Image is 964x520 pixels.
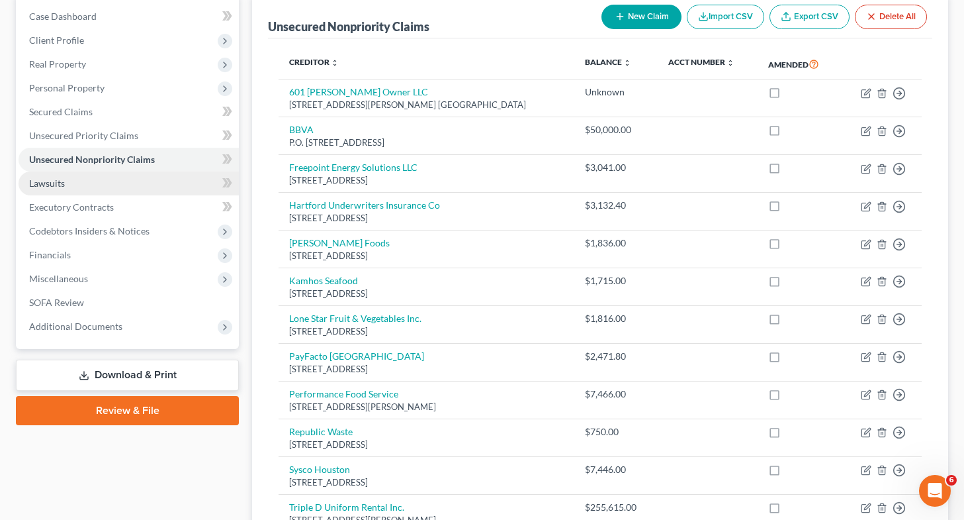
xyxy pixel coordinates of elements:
span: Client Profile [29,34,84,46]
div: $3,041.00 [585,161,647,174]
a: PayFacto [GEOGRAPHIC_DATA] [289,350,424,362]
span: Unsecured Priority Claims [29,130,138,141]
div: [STREET_ADDRESS] [289,212,563,225]
div: $2,471.80 [585,350,647,363]
a: Executory Contracts [19,195,239,219]
i: unfold_more [623,59,631,67]
a: Lone Star Fruit & Vegetables Inc. [289,313,421,324]
a: BBVA [289,124,314,135]
a: Secured Claims [19,100,239,124]
a: Triple D Uniform Rental Inc. [289,501,404,513]
button: New Claim [601,5,681,29]
span: Unsecured Nonpriority Claims [29,154,155,165]
div: [STREET_ADDRESS] [289,363,563,376]
div: $1,816.00 [585,312,647,325]
div: Unsecured Nonpriority Claims [268,19,429,34]
a: Export CSV [769,5,850,29]
div: $3,132.40 [585,199,647,212]
span: Case Dashboard [29,11,97,22]
div: [STREET_ADDRESS] [289,250,563,262]
span: Codebtors Insiders & Notices [29,225,150,236]
span: Real Property [29,58,86,70]
a: Review & File [16,396,239,425]
div: [STREET_ADDRESS] [289,174,563,187]
div: [STREET_ADDRESS] [289,439,563,451]
a: Unsecured Priority Claims [19,124,239,148]
span: Financials [29,249,71,260]
a: Sysco Houston [289,464,350,475]
div: $7,446.00 [585,463,647,476]
iframe: Intercom live chat [919,475,951,507]
a: Republic Waste [289,426,353,437]
i: unfold_more [331,59,339,67]
div: $50,000.00 [585,123,647,136]
div: [STREET_ADDRESS][PERSON_NAME] [GEOGRAPHIC_DATA] [289,99,563,111]
span: Additional Documents [29,321,122,332]
span: Miscellaneous [29,273,88,284]
div: $1,715.00 [585,274,647,287]
a: 601 [PERSON_NAME] Owner LLC [289,86,428,97]
a: Kamhos Seafood [289,275,358,286]
th: Amended [758,49,840,79]
button: Delete All [855,5,927,29]
a: [PERSON_NAME] Foods [289,237,390,248]
span: Lawsuits [29,178,65,189]
div: $255,615.00 [585,501,647,514]
a: Freepoint Energy Solutions LLC [289,162,417,173]
a: Acct Number unfold_more [668,57,734,67]
div: [STREET_ADDRESS] [289,287,563,300]
button: Import CSV [687,5,764,29]
div: $750.00 [585,425,647,439]
a: Hartford Underwriters Insurance Co [289,199,440,211]
i: unfold_more [726,59,734,67]
div: $1,836.00 [585,236,647,250]
span: SOFA Review [29,297,84,308]
div: P.O. [STREET_ADDRESS] [289,136,563,149]
div: $7,466.00 [585,388,647,401]
div: [STREET_ADDRESS] [289,325,563,338]
span: Executory Contracts [29,201,114,213]
a: Creditor unfold_more [289,57,339,67]
div: [STREET_ADDRESS] [289,476,563,489]
div: Unknown [585,85,647,99]
a: Performance Food Service [289,388,398,399]
a: Case Dashboard [19,5,239,28]
span: Personal Property [29,82,105,93]
a: Lawsuits [19,172,239,195]
div: [STREET_ADDRESS][PERSON_NAME] [289,401,563,413]
a: Balance unfold_more [585,57,631,67]
span: Secured Claims [29,106,93,117]
span: 6 [946,475,957,486]
a: SOFA Review [19,291,239,315]
a: Download & Print [16,360,239,391]
a: Unsecured Nonpriority Claims [19,148,239,172]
